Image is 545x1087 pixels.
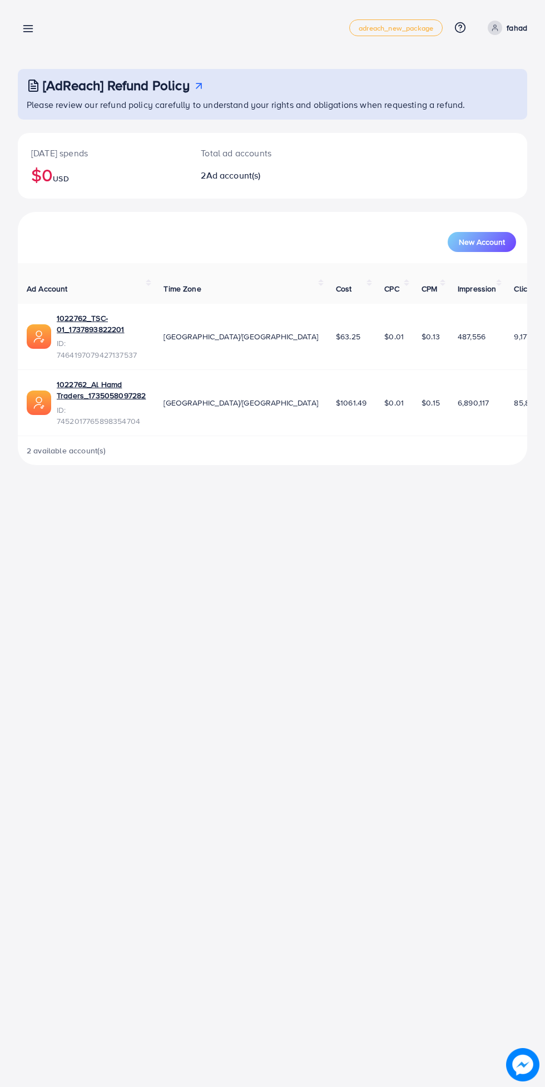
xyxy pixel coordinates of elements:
[459,238,505,246] span: New Account
[27,445,106,456] span: 2 available account(s)
[514,331,531,342] span: 9,177
[201,170,301,181] h2: 2
[514,283,535,294] span: Clicks
[27,324,51,349] img: ic-ads-acc.e4c84228.svg
[458,283,497,294] span: Impression
[422,283,437,294] span: CPM
[57,404,146,427] span: ID: 7452017765898354704
[384,331,404,342] span: $0.01
[483,21,527,35] a: fahad
[43,77,190,93] h3: [AdReach] Refund Policy
[31,146,174,160] p: [DATE] spends
[349,19,443,36] a: adreach_new_package
[336,283,352,294] span: Cost
[506,1048,539,1081] img: image
[163,331,318,342] span: [GEOGRAPHIC_DATA]/[GEOGRAPHIC_DATA]
[57,379,146,402] a: 1022762_Al Hamd Traders_1735058097282
[27,391,51,415] img: ic-ads-acc.e4c84228.svg
[422,397,440,408] span: $0.15
[336,331,360,342] span: $63.25
[27,98,521,111] p: Please review our refund policy carefully to understand your rights and obligations when requesti...
[448,232,516,252] button: New Account
[359,24,433,32] span: adreach_new_package
[458,331,485,342] span: 487,556
[57,313,146,335] a: 1022762_TSC-01_1737893822201
[458,397,489,408] span: 6,890,117
[384,397,404,408] span: $0.01
[163,283,201,294] span: Time Zone
[422,331,440,342] span: $0.13
[336,397,366,408] span: $1061.49
[514,397,539,408] span: 85,805
[31,164,174,185] h2: $0
[201,146,301,160] p: Total ad accounts
[206,169,261,181] span: Ad account(s)
[57,338,146,360] span: ID: 7464197079427137537
[27,283,68,294] span: Ad Account
[53,173,68,184] span: USD
[384,283,399,294] span: CPC
[163,397,318,408] span: [GEOGRAPHIC_DATA]/[GEOGRAPHIC_DATA]
[507,21,527,34] p: fahad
